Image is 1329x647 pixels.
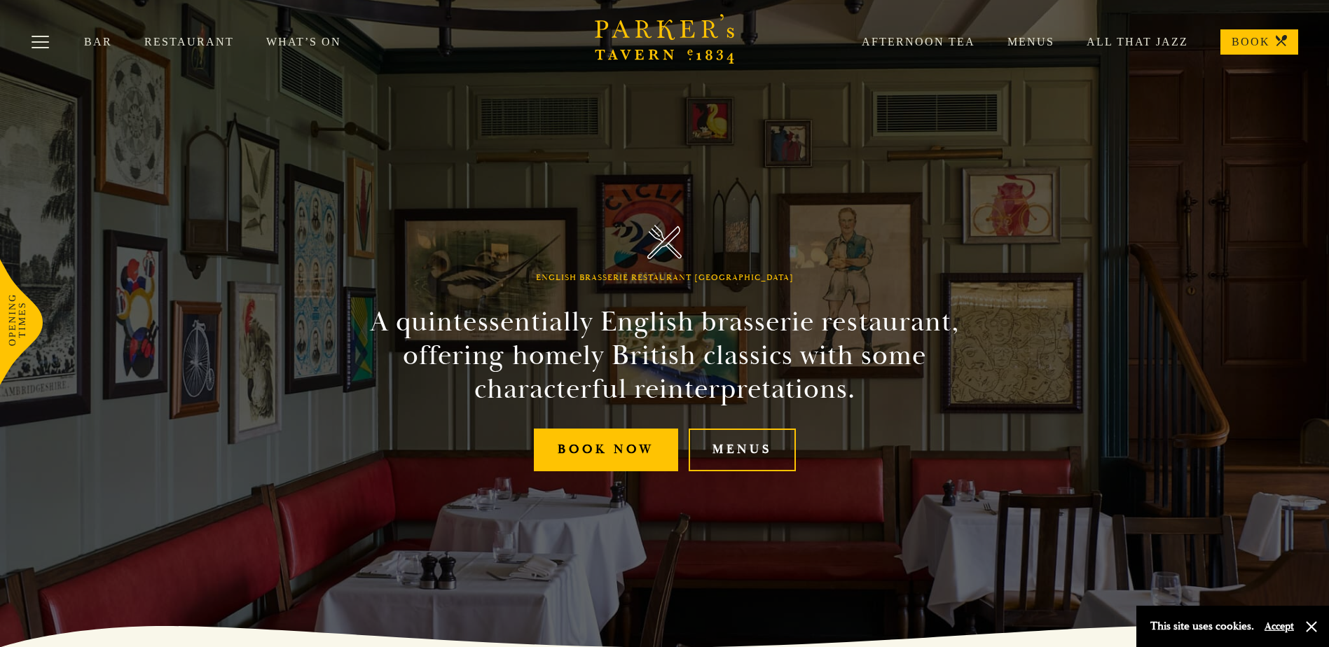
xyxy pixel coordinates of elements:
img: Parker's Tavern Brasserie Cambridge [647,225,682,259]
h1: English Brasserie Restaurant [GEOGRAPHIC_DATA] [536,273,794,283]
h2: A quintessentially English brasserie restaurant, offering homely British classics with some chara... [345,305,984,406]
a: Book Now [534,429,678,471]
a: Menus [689,429,796,471]
button: Accept [1265,620,1294,633]
p: This site uses cookies. [1150,616,1254,636]
button: Close and accept [1304,620,1318,634]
